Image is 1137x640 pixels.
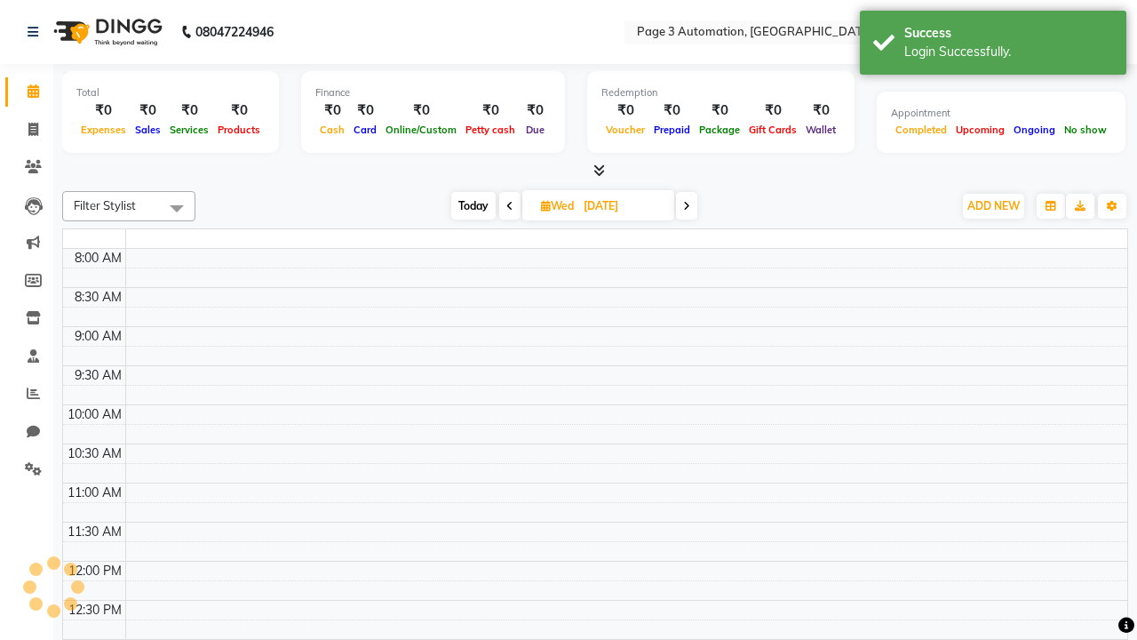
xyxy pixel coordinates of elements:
[801,124,840,136] span: Wallet
[381,100,461,121] div: ₹0
[967,199,1020,212] span: ADD NEW
[601,85,840,100] div: Redemption
[891,106,1111,121] div: Appointment
[71,288,125,307] div: 8:30 AM
[76,100,131,121] div: ₹0
[744,124,801,136] span: Gift Cards
[451,192,496,220] span: Today
[45,7,167,57] img: logo
[537,199,578,212] span: Wed
[64,484,125,502] div: 11:00 AM
[904,43,1113,61] div: Login Successfully.
[801,100,840,121] div: ₹0
[64,523,125,541] div: 11:30 AM
[904,24,1113,43] div: Success
[601,100,649,121] div: ₹0
[520,100,551,121] div: ₹0
[381,124,461,136] span: Online/Custom
[1060,124,1111,136] span: No show
[521,124,549,136] span: Due
[71,366,125,385] div: 9:30 AM
[213,124,265,136] span: Products
[131,100,165,121] div: ₹0
[64,405,125,424] div: 10:00 AM
[461,124,520,136] span: Petty cash
[461,100,520,121] div: ₹0
[951,124,1009,136] span: Upcoming
[315,85,551,100] div: Finance
[695,124,744,136] span: Package
[1009,124,1060,136] span: Ongoing
[74,198,136,212] span: Filter Stylist
[213,100,265,121] div: ₹0
[76,124,131,136] span: Expenses
[64,444,125,463] div: 10:30 AM
[76,85,265,100] div: Total
[601,124,649,136] span: Voucher
[695,100,744,121] div: ₹0
[165,124,213,136] span: Services
[71,327,125,346] div: 9:00 AM
[315,124,349,136] span: Cash
[131,124,165,136] span: Sales
[165,100,213,121] div: ₹0
[195,7,274,57] b: 08047224946
[315,100,349,121] div: ₹0
[649,124,695,136] span: Prepaid
[65,601,125,620] div: 12:30 PM
[349,124,381,136] span: Card
[744,100,801,121] div: ₹0
[71,249,125,268] div: 8:00 AM
[65,562,125,580] div: 12:00 PM
[578,193,667,220] input: 2025-09-03
[963,194,1024,219] button: ADD NEW
[349,100,381,121] div: ₹0
[891,124,951,136] span: Completed
[649,100,695,121] div: ₹0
